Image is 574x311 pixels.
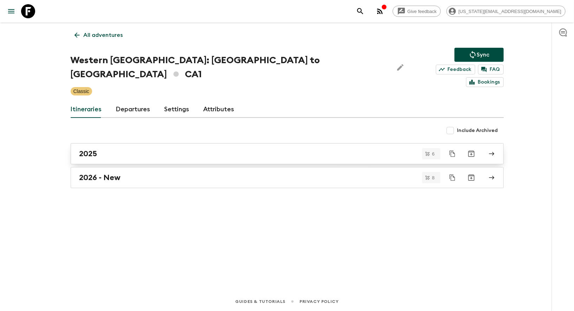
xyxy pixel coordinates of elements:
button: Duplicate [446,171,459,184]
button: Duplicate [446,147,459,160]
a: Give feedback [393,6,441,17]
h1: Western [GEOGRAPHIC_DATA]: [GEOGRAPHIC_DATA] to [GEOGRAPHIC_DATA] CA1 [71,53,388,81]
button: Archive [464,171,478,185]
a: All adventures [71,28,127,42]
a: Settings [165,101,189,118]
a: 2026 - New [71,167,504,188]
button: Sync adventure departures to the booking engine [454,48,504,62]
p: Sync [477,51,490,59]
a: 2025 [71,143,504,164]
span: 8 [428,176,439,180]
div: [US_STATE][EMAIL_ADDRESS][DOMAIN_NAME] [446,6,566,17]
p: All adventures [84,31,123,39]
a: Feedback [436,65,475,74]
p: Classic [73,88,89,95]
span: Include Archived [457,127,498,134]
span: [US_STATE][EMAIL_ADDRESS][DOMAIN_NAME] [454,9,565,14]
a: FAQ [478,65,504,74]
a: Itineraries [71,101,102,118]
a: Bookings [466,77,504,87]
a: Guides & Tutorials [235,298,285,305]
span: Give feedback [404,9,440,14]
span: 6 [428,152,439,156]
h2: 2026 - New [79,173,121,182]
h2: 2025 [79,149,97,158]
a: Attributes [204,101,234,118]
button: search adventures [353,4,367,18]
a: Departures [116,101,150,118]
a: Privacy Policy [299,298,338,305]
button: Archive [464,147,478,161]
button: Edit Adventure Title [393,53,407,81]
button: menu [4,4,18,18]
